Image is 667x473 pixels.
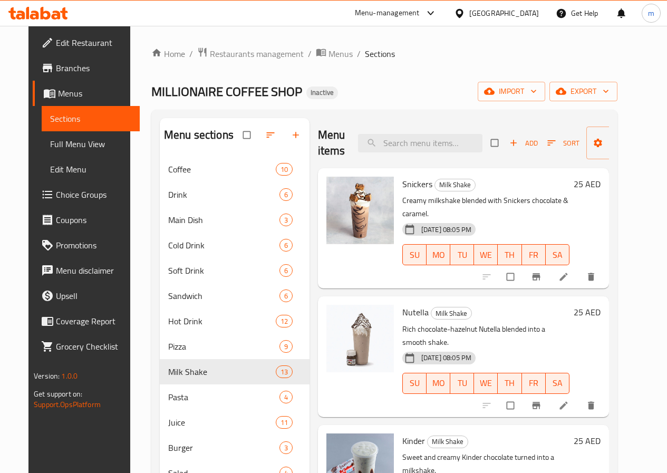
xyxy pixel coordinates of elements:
[160,308,310,334] div: Hot Drink12
[280,291,292,301] span: 6
[427,436,468,448] div: Milk Shake
[168,315,276,327] span: Hot Drink
[550,375,565,391] span: SA
[579,394,605,417] button: delete
[526,247,542,263] span: FR
[417,353,476,363] span: [DATE] 08:05 PM
[500,267,523,287] span: Select to update
[558,272,571,282] a: Edit menu item
[160,435,310,460] div: Burger3
[34,369,60,383] span: Version:
[168,365,276,378] div: Milk Shake
[525,394,550,417] button: Branch-specific-item
[168,416,276,429] span: Juice
[56,214,131,226] span: Coupons
[402,194,569,220] p: Creamy milkshake blended with Snickers chocolate & caramel.
[151,47,185,60] a: Home
[56,289,131,302] span: Upsell
[34,398,101,411] a: Support.OpsPlatform
[280,443,292,453] span: 3
[279,188,293,201] div: items
[168,188,279,201] span: Drink
[197,47,304,61] a: Restaurants management
[522,373,546,394] button: FR
[308,47,312,60] li: /
[428,436,468,448] span: Milk Shake
[455,375,470,391] span: TU
[33,283,140,308] a: Upsell
[33,207,140,233] a: Coupons
[160,182,310,207] div: Drink6
[279,214,293,226] div: items
[435,179,475,191] span: Milk Shake
[407,375,422,391] span: SU
[402,304,429,320] span: Nutella
[595,130,653,156] span: Manage items
[168,264,279,277] div: Soft Drink
[558,400,571,411] a: Edit menu item
[522,244,546,265] button: FR
[326,177,394,244] img: Snickers
[279,264,293,277] div: items
[160,359,310,384] div: Milk Shake13
[427,373,450,394] button: MO
[328,47,353,60] span: Menus
[280,342,292,352] span: 9
[365,47,395,60] span: Sections
[160,258,310,283] div: Soft Drink6
[168,441,279,454] span: Burger
[280,266,292,276] span: 6
[168,340,279,353] div: Pizza
[450,373,474,394] button: TU
[402,176,432,192] span: Snickers
[549,82,617,101] button: export
[160,207,310,233] div: Main Dish3
[402,373,427,394] button: SU
[306,88,338,97] span: Inactive
[160,283,310,308] div: Sandwich6
[525,265,550,288] button: Branch-specific-item
[259,123,284,147] span: Sort sections
[189,47,193,60] li: /
[42,106,140,131] a: Sections
[168,289,279,302] span: Sandwich
[151,80,302,103] span: MILLIONAIRE COFFEE SHOP
[545,135,582,151] button: Sort
[168,214,279,226] div: Main Dish
[279,340,293,353] div: items
[509,137,538,149] span: Add
[50,163,131,176] span: Edit Menu
[402,323,569,349] p: Rich chocolate-hazelnut Nutella blended into a smooth shake.
[431,375,446,391] span: MO
[478,82,545,101] button: import
[56,340,131,353] span: Grocery Checklist
[431,307,472,320] div: Milk Shake
[280,190,292,200] span: 6
[33,233,140,258] a: Promotions
[168,163,276,176] span: Coffee
[34,387,82,401] span: Get support on:
[402,433,425,449] span: Kinder
[279,289,293,302] div: items
[168,239,279,252] span: Cold Drink
[355,7,420,20] div: Menu-management
[276,163,293,176] div: items
[485,133,507,153] span: Select section
[502,247,517,263] span: TH
[168,391,279,403] span: Pasta
[56,239,131,252] span: Promotions
[402,244,427,265] button: SU
[507,135,540,151] span: Add item
[280,240,292,250] span: 6
[500,395,523,416] span: Select to update
[547,137,579,149] span: Sort
[237,125,259,145] span: Select all sections
[50,138,131,150] span: Full Menu View
[50,112,131,125] span: Sections
[474,244,498,265] button: WE
[56,188,131,201] span: Choice Groups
